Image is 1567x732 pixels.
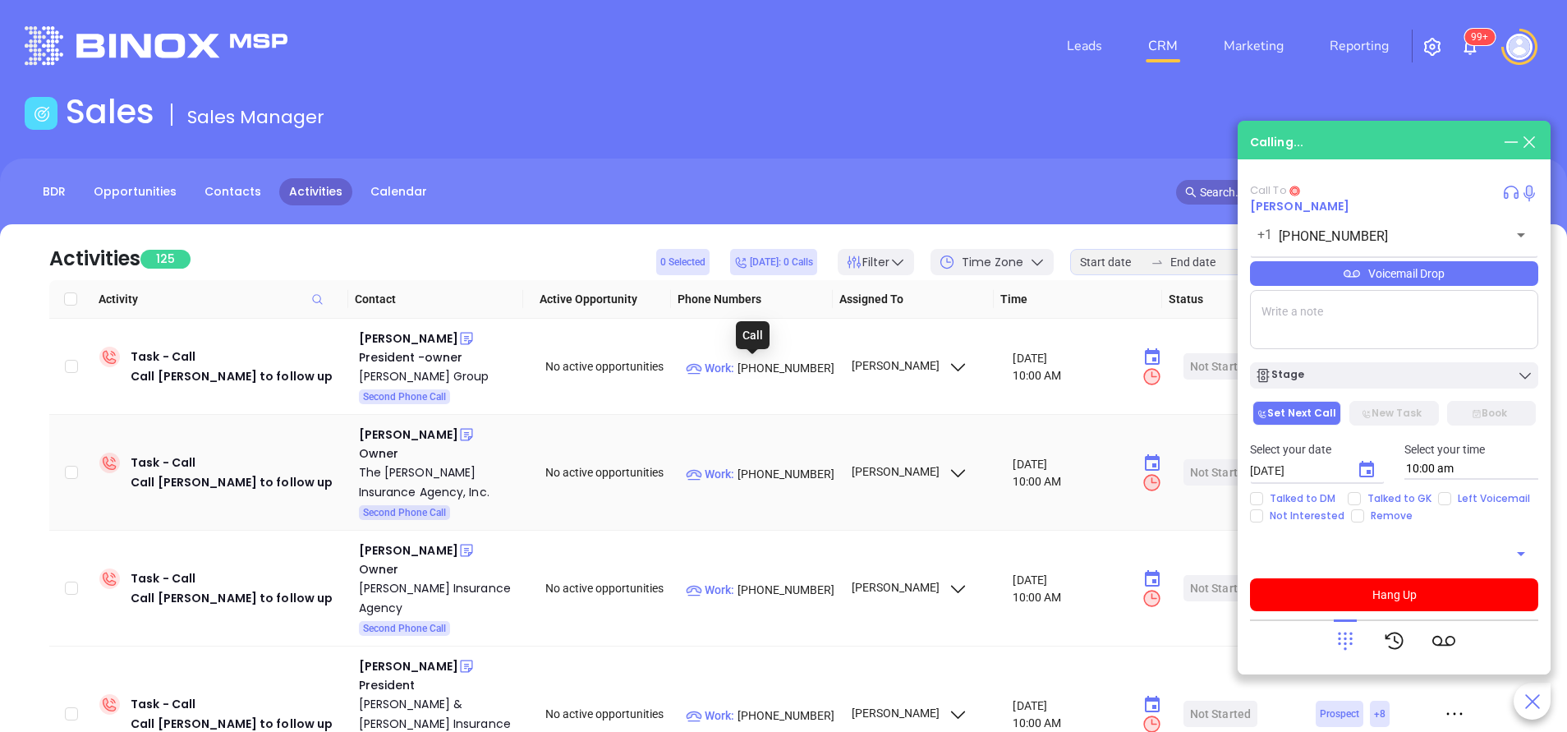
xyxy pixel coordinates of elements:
button: Set Next Call [1252,401,1341,426]
a: [PERSON_NAME] [1250,198,1349,214]
span: Second Phone Call [363,388,446,406]
p: Select your time [1404,440,1539,458]
div: Task - Call [131,569,333,608]
div: [PERSON_NAME] [359,541,458,560]
input: End date [1170,253,1234,271]
button: Stage [1250,362,1538,389]
span: Work : [686,359,734,377]
div: Owner [359,444,523,463]
div: Call [PERSON_NAME] to follow up [131,366,333,386]
span: search [1185,186,1197,198]
button: Choose date, selected date is Oct 9, 2025 [1136,341,1169,374]
span: Sales Manager [187,104,324,130]
span: Activity [99,290,341,308]
button: New Task [1349,401,1438,426]
span: Call To [1250,182,1287,198]
th: Active Opportunity [523,280,671,319]
p: +1 [1257,225,1272,245]
button: Choose date, selected date is Oct 15, 2025 [1350,453,1383,486]
div: No active opportunities [545,357,673,375]
p: Select your date [1250,440,1385,458]
button: Book [1447,401,1536,426]
span: Talked to DM [1263,492,1342,505]
input: MM/DD/YYYY [1013,697,1129,714]
span: 0 Selected [660,253,705,271]
span: to [1151,256,1164,269]
div: 10:00 AM [1013,366,1170,387]
a: Activities [279,178,352,205]
button: Open [1510,542,1533,565]
span: [PERSON_NAME] [849,581,968,594]
p: [PHONE_NUMBER] [686,581,836,599]
span: Work : [686,581,734,599]
span: 125 [140,250,191,269]
button: Open [1510,223,1533,246]
input: MM/DD/YYYY [1013,456,1129,472]
img: user [1506,34,1533,60]
div: Not Started [1190,353,1251,380]
img: iconSetting [1422,37,1442,57]
button: Choose date, selected date is Oct 9, 2025 [1136,688,1169,721]
div: Not Started [1190,575,1251,601]
input: Enter phone number or name [1279,227,1485,246]
span: + 8 [1374,705,1385,723]
div: 10:00 AM [1013,472,1170,493]
a: Marketing [1217,30,1290,62]
a: [PERSON_NAME] Group [359,366,523,386]
span: Second Phone Call [363,504,446,522]
p: [PHONE_NUMBER] [686,707,836,725]
span: [DATE]: 0 Calls [734,253,813,271]
span: Filter [862,254,889,271]
button: Hang Up [1250,578,1538,611]
div: Not Started [1190,701,1251,727]
div: Calling... [1250,134,1303,151]
a: Reporting [1323,30,1395,62]
div: President [359,676,523,694]
sup: 100 [1464,29,1495,45]
div: Task - Call [131,347,333,386]
a: BDR [33,178,76,205]
div: No active opportunities [545,705,673,723]
input: Start date [1080,253,1144,271]
span: Work : [686,707,734,725]
button: Choose date, selected date is Oct 9, 2025 [1136,447,1169,480]
a: Opportunities [84,178,186,205]
div: Call [PERSON_NAME] to follow up [131,472,333,492]
div: Task - Call [131,453,333,492]
span: Work : [686,465,734,483]
span: [PERSON_NAME] [849,359,968,372]
h1: Sales [66,92,154,131]
th: Phone Numbers [671,280,833,319]
span: swap-right [1151,256,1164,269]
input: MM/DD/YYYY [1013,350,1129,366]
span: Remove [1364,509,1419,523]
span: Time Zone [962,254,1023,271]
input: Search… [1200,183,1496,201]
div: No active opportunities [545,463,673,481]
span: [PERSON_NAME] [849,465,968,478]
th: Status [1162,280,1283,319]
div: 10:00 AM [1013,588,1170,609]
span: Prospect [1320,705,1359,723]
input: MM/DD/YYYY [1250,463,1344,479]
div: [PERSON_NAME] [359,329,458,348]
img: logo [25,26,287,65]
span: [PERSON_NAME] [849,707,968,720]
div: [PERSON_NAME] Insurance Agency [359,578,523,618]
div: Stage [1255,367,1304,384]
div: No active opportunities [545,579,673,597]
th: Time [994,280,1162,319]
div: President -owner [359,348,523,366]
span: Not Interested [1263,509,1351,523]
div: Activities [49,244,140,274]
div: Not Started [1190,459,1251,486]
div: Call [736,321,770,349]
a: The [PERSON_NAME] Insurance Agency, Inc. [359,463,523,502]
p: [PHONE_NUMBER] [686,359,836,377]
div: [PERSON_NAME] [359,425,458,444]
input: MM/DD/YYYY [1013,572,1129,588]
span: Left Voicemail [1451,492,1537,505]
div: [PERSON_NAME] [359,656,458,676]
